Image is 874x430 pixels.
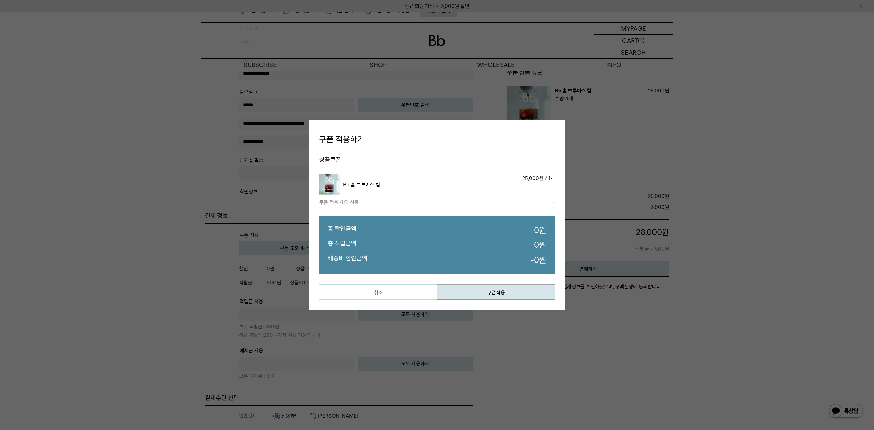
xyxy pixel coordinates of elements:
strong: 0 [534,255,539,265]
dd: - 원 [531,254,546,266]
div: - [508,198,555,206]
dd: - 원 [531,225,546,236]
strong: 0 [534,225,539,235]
a: Bb 홈 브루어스 컵 [343,182,380,188]
h4: 쿠폰 적용하기 [319,134,555,145]
dt: 총 적립금액 [328,239,356,251]
strong: 0 [534,240,539,250]
button: 취소 [319,284,437,300]
p: 25,000원 / 1개 [461,174,555,183]
dd: 원 [534,239,546,251]
dt: 배송비 할인금액 [328,254,367,266]
button: 쿠폰적용 [437,284,555,300]
td: 쿠폰 적용 제외 상품 [319,198,508,206]
dt: 총 할인금액 [328,225,356,236]
img: Bb 홈 브루어스 컵 [319,174,340,195]
h5: 상품쿠폰 [319,155,555,167]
